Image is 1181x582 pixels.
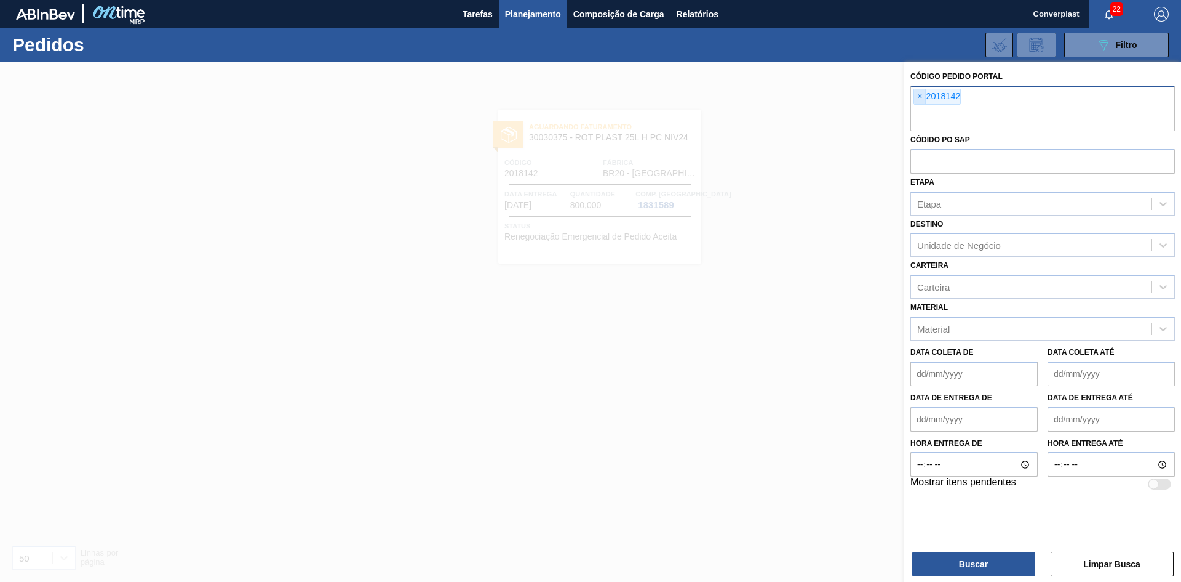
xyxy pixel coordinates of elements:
[910,135,970,144] label: Códido PO SAP
[910,220,943,228] label: Destino
[910,435,1038,453] label: Hora entrega de
[505,7,561,22] span: Planejamento
[573,7,664,22] span: Composição de Carga
[910,477,1016,491] label: Mostrar itens pendentes
[1089,6,1129,23] button: Notificações
[677,7,718,22] span: Relatórios
[1048,348,1114,357] label: Data coleta até
[1017,33,1056,57] div: Solicitação de Revisão de Pedidos
[1048,362,1175,386] input: dd/mm/yyyy
[910,407,1038,432] input: dd/mm/yyyy
[910,178,934,187] label: Etapa
[12,38,196,52] h1: Pedidos
[910,394,992,402] label: Data de Entrega de
[463,7,493,22] span: Tarefas
[910,303,948,312] label: Material
[910,261,948,270] label: Carteira
[917,198,941,209] div: Etapa
[917,323,950,334] div: Material
[1048,394,1133,402] label: Data de Entrega até
[16,9,75,20] img: TNhmsLtSVTkK8tSr43FrP2fwEKptu5GPRR3wAAAABJRU5ErkJggg==
[1064,33,1169,57] button: Filtro
[917,240,1001,251] div: Unidade de Negócio
[914,89,926,104] span: ×
[910,362,1038,386] input: dd/mm/yyyy
[985,33,1013,57] div: Importar Negociações dos Pedidos
[1116,40,1137,50] span: Filtro
[1048,407,1175,432] input: dd/mm/yyyy
[1110,2,1123,16] span: 22
[1048,435,1175,453] label: Hora entrega até
[913,89,961,105] div: 2018142
[910,72,1003,81] label: Código Pedido Portal
[917,282,950,293] div: Carteira
[910,348,973,357] label: Data coleta de
[1154,7,1169,22] img: Logout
